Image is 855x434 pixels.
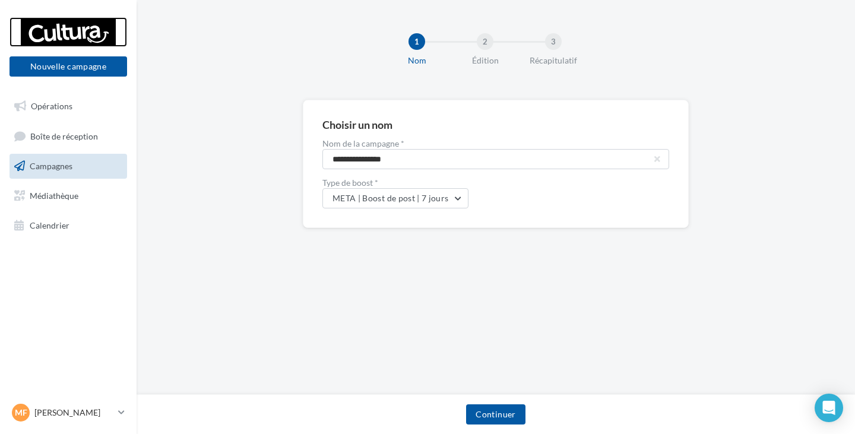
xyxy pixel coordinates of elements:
[7,183,129,208] a: Médiathèque
[322,179,669,187] label: Type de boost *
[322,119,669,130] div: Choisir un nom
[379,55,455,66] div: Nom
[332,193,449,203] span: META | Boost de post | 7 jours
[9,56,127,77] button: Nouvelle campagne
[322,188,468,208] button: META | Boost de post | 7 jours
[30,191,78,201] span: Médiathèque
[7,154,129,179] a: Campagnes
[34,407,113,419] p: [PERSON_NAME]
[408,33,425,50] div: 1
[7,123,129,149] a: Boîte de réception
[7,213,129,238] a: Calendrier
[30,220,69,230] span: Calendrier
[545,33,562,50] div: 3
[322,140,669,148] label: Nom de la campagne *
[31,101,72,111] span: Opérations
[15,407,27,419] span: MF
[9,401,127,424] a: MF [PERSON_NAME]
[466,404,525,425] button: Continuer
[815,394,843,422] div: Open Intercom Messenger
[30,161,72,171] span: Campagnes
[447,55,523,66] div: Édition
[477,33,493,50] div: 2
[515,55,591,66] div: Récapitulatif
[30,131,98,141] span: Boîte de réception
[7,94,129,119] a: Opérations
